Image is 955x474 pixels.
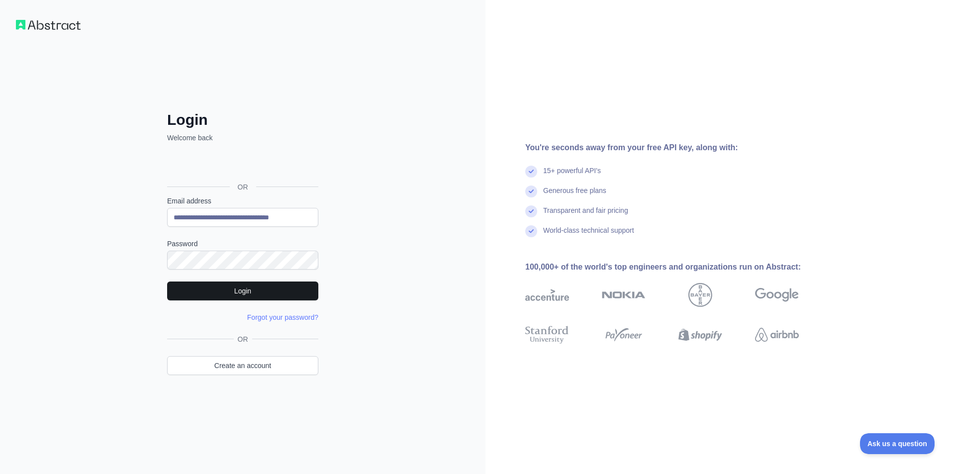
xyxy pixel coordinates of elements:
[525,142,831,154] div: You're seconds away from your free API key, along with:
[525,166,537,178] img: check mark
[543,205,628,225] div: Transparent and fair pricing
[525,283,569,307] img: accenture
[543,186,606,205] div: Generous free plans
[167,282,318,300] button: Login
[688,283,712,307] img: bayer
[525,186,537,197] img: check mark
[234,334,252,344] span: OR
[543,225,634,245] div: World-class technical support
[167,133,318,143] p: Welcome back
[525,205,537,217] img: check mark
[167,239,318,249] label: Password
[167,111,318,129] h2: Login
[162,154,321,176] iframe: Кнопка "Увійти через Google"
[167,196,318,206] label: Email address
[860,433,935,454] iframe: Toggle Customer Support
[230,182,256,192] span: OR
[525,261,831,273] div: 100,000+ of the world's top engineers and organizations run on Abstract:
[755,283,799,307] img: google
[247,313,318,321] a: Forgot your password?
[602,324,646,346] img: payoneer
[678,324,722,346] img: shopify
[167,356,318,375] a: Create an account
[755,324,799,346] img: airbnb
[525,324,569,346] img: stanford university
[602,283,646,307] img: nokia
[543,166,601,186] div: 15+ powerful API's
[525,225,537,237] img: check mark
[16,20,81,30] img: Workflow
